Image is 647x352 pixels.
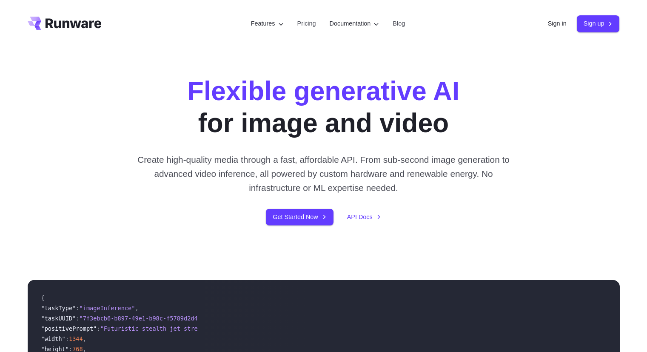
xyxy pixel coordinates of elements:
[97,325,100,332] span: :
[76,305,79,312] span: :
[347,212,381,222] a: API Docs
[83,335,86,342] span: ,
[100,325,417,332] span: "Futuristic stealth jet streaking through a neon-lit cityscape with glowing purple exhaust"
[66,335,69,342] span: :
[134,153,513,195] p: Create high-quality media through a fast, affordable API. From sub-second image generation to adv...
[266,209,333,225] a: Get Started Now
[41,335,66,342] span: "width"
[80,305,135,312] span: "imageInference"
[188,75,459,139] h1: for image and video
[251,19,284,29] label: Features
[41,325,97,332] span: "positivePrompt"
[393,19,405,29] a: Blog
[76,315,79,322] span: :
[297,19,316,29] a: Pricing
[80,315,212,322] span: "7f3ebcb6-b897-49e1-b98c-f5789d2d40d7"
[41,294,45,301] span: {
[41,315,76,322] span: "taskUUID"
[577,15,620,32] a: Sign up
[188,76,459,106] strong: Flexible generative AI
[548,19,567,29] a: Sign in
[69,335,83,342] span: 1344
[135,305,138,312] span: ,
[28,17,102,30] a: Go to /
[41,305,76,312] span: "taskType"
[330,19,379,29] label: Documentation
